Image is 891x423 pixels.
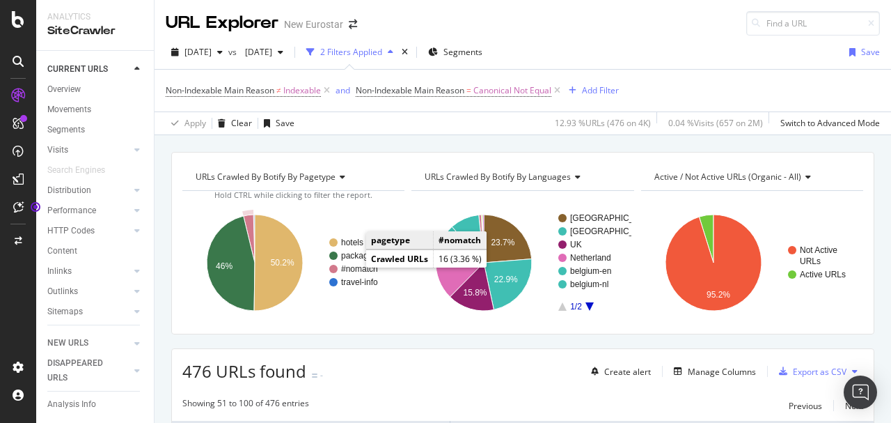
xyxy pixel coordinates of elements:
text: 23.7% [491,238,515,247]
button: Manage Columns [668,363,756,380]
span: vs [228,46,239,58]
td: Crawled URLs [366,250,434,268]
div: Save [276,117,294,129]
a: Performance [47,203,130,218]
div: and [336,84,350,96]
a: NEW URLS [47,336,130,351]
div: Outlinks [47,284,78,299]
a: Analysis Info [47,397,144,412]
svg: A chart. [411,202,631,323]
span: Segments [443,46,482,58]
text: Active URLs [800,270,846,279]
a: Movements [47,102,144,117]
a: Sitemaps [47,305,130,319]
span: Indexable [283,81,321,100]
text: 22.9% [494,275,518,284]
div: Segments [47,123,85,137]
div: 2 Filters Applied [320,46,382,58]
div: CURRENT URLS [47,62,108,77]
span: = [466,84,471,96]
svg: A chart. [641,202,861,323]
div: Url Explorer [47,331,90,346]
div: SiteCrawler [47,23,143,39]
a: DISAPPEARED URLS [47,356,130,385]
text: hotels [341,238,363,247]
td: pagetype [366,231,434,249]
span: Non-Indexable Main Reason [356,84,464,96]
div: Add Filter [582,84,619,96]
div: Previous [789,400,822,412]
div: Sitemaps [47,305,83,319]
span: Active / Not Active URLs (organic - all) [654,171,801,183]
text: URLs [800,256,821,266]
span: URLs Crawled By Botify By languages [425,171,571,183]
a: Segments [47,123,144,137]
text: belgium-nl [570,279,608,289]
div: times [399,45,411,59]
div: DISAPPEARED URLS [47,356,118,385]
div: Content [47,244,77,259]
text: [GEOGRAPHIC_DATA] [570,213,657,223]
img: Equal [312,374,317,378]
h4: URLs Crawled By Botify By pagetype [193,166,392,188]
div: Analytics [47,11,143,23]
div: Export as CSV [793,366,846,378]
h4: Active / Not Active URLs [652,166,851,188]
a: Visits [47,143,130,157]
span: 2025 Aug. 25th [239,46,272,58]
span: Non-Indexable Main Reason [166,84,274,96]
div: Showing 51 to 100 of 476 entries [182,397,309,414]
a: Overview [47,82,144,97]
text: 46% [216,261,232,271]
a: Distribution [47,183,130,198]
text: UK [570,240,582,249]
span: URLs Crawled By Botify By pagetype [196,171,336,183]
a: Outlinks [47,284,130,299]
div: Inlinks [47,264,72,279]
span: Hold CTRL while clicking to filter the report. [214,190,372,200]
div: 12.93 % URLs ( 476 on 4K ) [555,117,651,129]
span: 2025 Sep. 1st [184,46,212,58]
div: New Eurostar [284,17,343,31]
div: HTTP Codes [47,224,95,238]
div: Movements [47,102,91,117]
h4: URLs Crawled By Botify By languages [422,166,621,188]
a: Inlinks [47,264,130,279]
button: Previous [789,397,822,414]
span: ≠ [276,84,281,96]
span: 476 URLs found [182,360,306,383]
text: 50.2% [271,258,294,268]
button: Add Filter [563,82,619,99]
div: URL Explorer [166,11,278,35]
button: Segments [423,41,488,63]
text: 15.8% [464,288,487,298]
div: Manage Columns [688,366,756,378]
a: Content [47,244,144,259]
svg: A chart. [182,202,402,323]
text: belgium-en [570,266,611,276]
a: CURRENT URLS [47,62,130,77]
button: Save [844,41,880,63]
a: HTTP Codes [47,224,130,238]
text: packages [341,251,377,261]
a: Url Explorer [47,331,144,346]
div: NEW URLS [47,336,88,351]
div: Search Engines [47,163,105,178]
button: Clear [212,112,252,134]
button: Export as CSV [773,360,846,383]
text: #nomatch [341,264,378,274]
text: Not Active [800,245,837,255]
text: 95.2% [707,290,730,300]
td: #nomatch [434,231,487,249]
div: Open Intercom Messenger [844,376,877,409]
div: Visits [47,143,68,157]
div: 0.04 % Visits ( 657 on 2M ) [668,117,763,129]
div: Apply [184,117,206,129]
div: Analysis Info [47,397,96,412]
div: - [320,369,323,381]
span: Canonical Not Equal [473,81,551,100]
button: Switch to Advanced Mode [775,112,880,134]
